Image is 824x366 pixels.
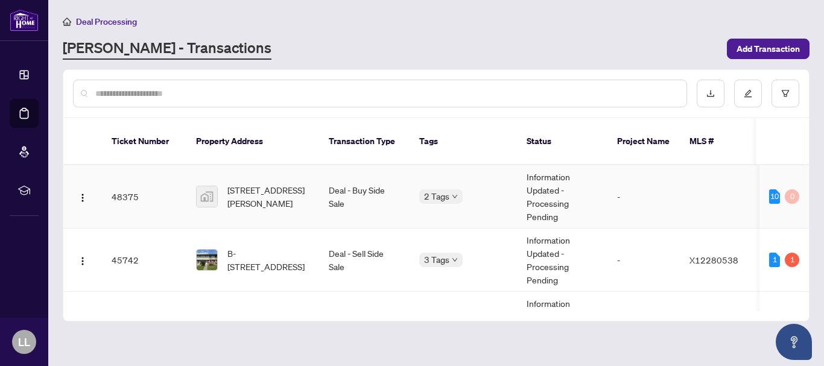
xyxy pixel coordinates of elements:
th: Transaction Type [319,118,410,165]
td: Deal - Buy Side Sale [319,165,410,229]
span: 2 Tags [424,189,449,203]
span: Add Transaction [737,39,800,58]
span: Deal Processing [76,16,137,27]
th: Property Address [186,118,319,165]
button: filter [772,80,799,107]
td: Information Updated - Processing Pending [517,229,607,292]
span: B-[STREET_ADDRESS] [227,247,309,273]
div: 1 [769,253,780,267]
img: thumbnail-img [197,186,217,207]
a: [PERSON_NAME] - Transactions [63,38,271,60]
img: logo [10,9,39,31]
button: download [697,80,724,107]
img: Logo [78,193,87,203]
span: home [63,17,71,26]
td: 45599 [102,292,186,355]
td: Deal - Sell Side Sale [319,229,410,292]
td: Listing [319,292,410,355]
span: edit [744,89,752,98]
span: download [706,89,715,98]
span: down [452,194,458,200]
th: Project Name [607,118,680,165]
th: Ticket Number [102,118,186,165]
button: Add Transaction [727,39,810,59]
th: Status [517,118,607,165]
span: [STREET_ADDRESS][PERSON_NAME] [227,183,309,210]
td: - [607,229,680,292]
button: Logo [73,250,92,270]
span: LL [18,333,30,350]
span: 3 Tags [424,253,449,267]
td: 45742 [102,229,186,292]
span: filter [781,89,790,98]
td: 48375 [102,165,186,229]
div: 0 [785,189,799,204]
th: MLS # [680,118,752,165]
td: Information Updated - Processing Pending [517,165,607,229]
span: down [452,257,458,263]
span: X12280538 [689,254,738,265]
td: - [607,292,680,355]
div: 1 [785,253,799,267]
button: edit [734,80,762,107]
div: 10 [769,189,780,204]
th: Tags [410,118,517,165]
img: thumbnail-img [197,250,217,270]
img: Logo [78,256,87,266]
button: Logo [73,187,92,206]
td: - [607,165,680,229]
button: Open asap [776,324,812,360]
td: Information Updated - Processing Pending [517,292,607,355]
